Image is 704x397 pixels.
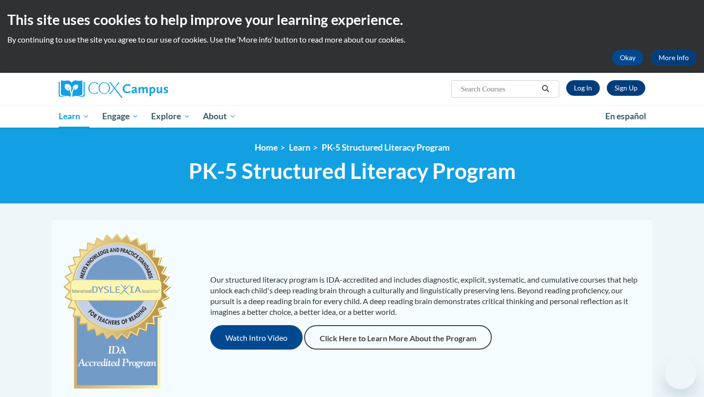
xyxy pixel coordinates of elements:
span: About [203,110,236,122]
a: En español [599,106,653,127]
a: About [197,105,242,128]
a: Engage [96,105,145,128]
a: Learn [52,105,96,128]
span: Learn [59,110,89,122]
span: PK-5 Structured Literacy Program [189,158,516,184]
a: Register [607,80,645,96]
a: Learn [289,142,310,153]
a: Log In [566,80,600,96]
iframe: Button to launch messaging window [665,358,696,389]
a: Cox Campus [59,80,244,98]
a: More Info [651,50,697,66]
p: Our structured literacy program is IDA-accredited and includes diagnostic, explicit, systematic, ... [210,274,643,317]
a: Click Here to Learn More About the Program [304,325,492,350]
button: Okay [612,50,643,66]
h2: This site uses cookies to help improve your learning experience. [7,10,697,29]
span: En español [605,111,646,121]
span: Engage [102,110,139,122]
img: c477cda6-e343-453b-bfce-d6f9e9818e1c.png [61,229,173,395]
a: Explore [145,105,197,128]
input: Search Courses [460,83,538,95]
a: PK-5 Structured Literacy Program [322,142,450,153]
div: Main menu [44,105,660,128]
a: Home [255,142,278,153]
img: Cox Campus [59,80,168,98]
button: Watch Intro Video [210,325,303,350]
button: Search [538,83,553,95]
span: Explore [151,110,190,122]
p: By continuing to use the site you agree to our use of cookies. Use the ‘More info’ button to read... [7,34,697,45]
